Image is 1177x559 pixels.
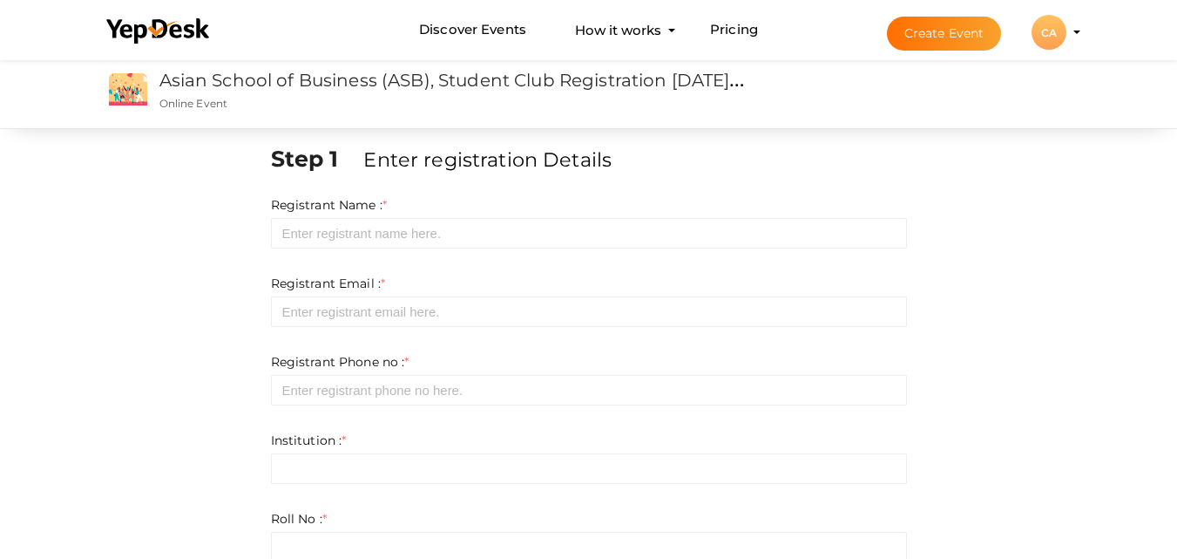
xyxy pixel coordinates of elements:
label: Roll No : [271,510,327,528]
profile-pic: CA [1032,26,1066,39]
div: CA [1032,15,1066,50]
a: Asian School of Business (ASB), Student Club Registration [DATE]-[DATE] [159,64,795,92]
label: Registrant Name : [271,196,388,214]
label: Registrant Phone no : [271,353,409,371]
label: Step 1 [271,143,361,174]
label: Institution : [271,432,347,449]
a: Discover Events [419,14,526,46]
label: Registrant Email : [271,275,386,292]
button: Create Event [887,17,1002,51]
button: How it works [570,14,666,46]
a: Pricing [710,14,758,46]
p: Online Event [159,96,748,111]
button: CA [1026,14,1072,51]
input: Enter registrant phone no here. [271,375,907,406]
img: event2.png [109,73,147,106]
input: Enter registrant name here. [271,218,907,249]
label: Enter registration Details [363,146,612,174]
input: Enter registrant email here. [271,297,907,327]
